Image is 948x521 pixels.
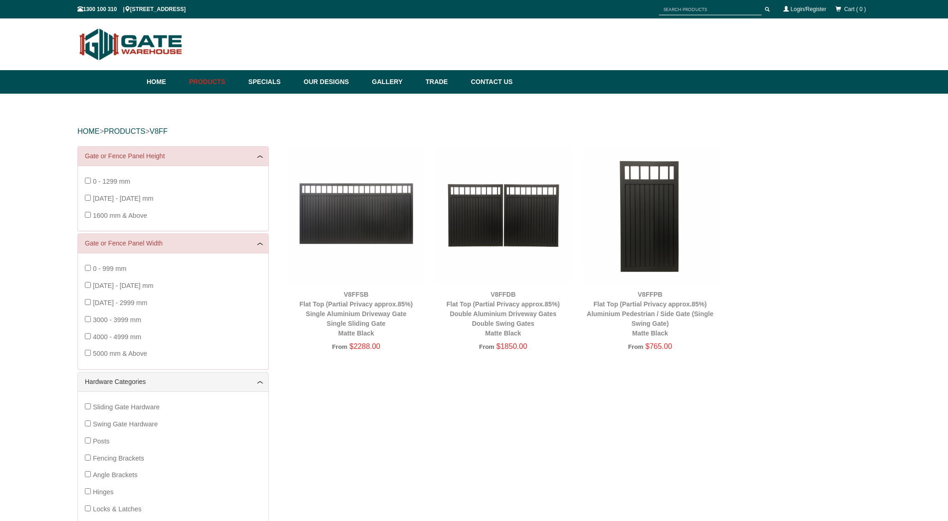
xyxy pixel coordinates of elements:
img: V8FFSB - Flat Top (Partial Privacy approx.85%) - Single Aluminium Driveway Gate - Single Sliding ... [287,146,425,284]
a: V8FFPBFlat Top (Partial Privacy approx.85%)Aluminium Pedestrian / Side Gate (Single Swing Gate)Ma... [587,291,714,337]
span: [DATE] - [DATE] mm [93,195,153,202]
span: 1600 mm & Above [93,212,147,219]
a: Trade [421,70,466,94]
span: From [628,343,643,350]
span: 0 - 1299 mm [93,178,130,185]
img: V8FFPB - Flat Top (Partial Privacy approx.85%) - Aluminium Pedestrian / Side Gate (Single Swing G... [581,146,719,284]
a: Products [184,70,244,94]
a: Specials [244,70,299,94]
img: V8FFDB - Flat Top (Partial Privacy approx.85%) - Double Aluminium Driveway Gates - Double Swing G... [434,146,572,284]
span: From [332,343,347,350]
span: From [479,343,494,350]
span: 0 - 999 mm [93,265,126,272]
a: Gate or Fence Panel Height [85,151,261,161]
a: Login/Register [791,6,826,12]
a: Home [147,70,184,94]
a: Contact Us [466,70,513,94]
span: Swing Gate Hardware [93,420,158,428]
span: [DATE] - 2999 mm [93,299,147,306]
div: > > [77,117,871,146]
span: $1850.00 [497,342,527,350]
span: 3000 - 3999 mm [93,316,141,323]
span: 1300 100 310 | [STREET_ADDRESS] [77,6,186,12]
a: Gallery [367,70,421,94]
a: Our Designs [299,70,367,94]
span: [DATE] - [DATE] mm [93,282,153,289]
img: Gate Warehouse [77,23,185,66]
span: Locks & Latches [93,505,142,513]
span: $2288.00 [350,342,380,350]
span: Sliding Gate Hardware [93,403,160,411]
span: Posts [93,437,109,445]
a: v8ff [149,127,167,135]
span: Cart ( 0 ) [844,6,866,12]
span: Hinges [93,488,113,496]
a: V8FFDBFlat Top (Partial Privacy approx.85%)Double Aluminium Driveway GatesDouble Swing GatesMatte... [446,291,560,337]
a: Gate or Fence Panel Width [85,239,261,248]
a: V8FFSBFlat Top (Partial Privacy approx.85%)Single Aluminium Driveway GateSingle Sliding GateMatte... [300,291,413,337]
span: $765.00 [646,342,672,350]
span: 4000 - 4999 mm [93,333,141,341]
a: HOME [77,127,100,135]
span: Angle Brackets [93,471,137,479]
input: SEARCH PRODUCTS [659,4,762,15]
span: Fencing Brackets [93,455,144,462]
a: Hardware Categories [85,377,261,387]
a: PRODUCTS [104,127,145,135]
span: 5000 mm & Above [93,350,147,357]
